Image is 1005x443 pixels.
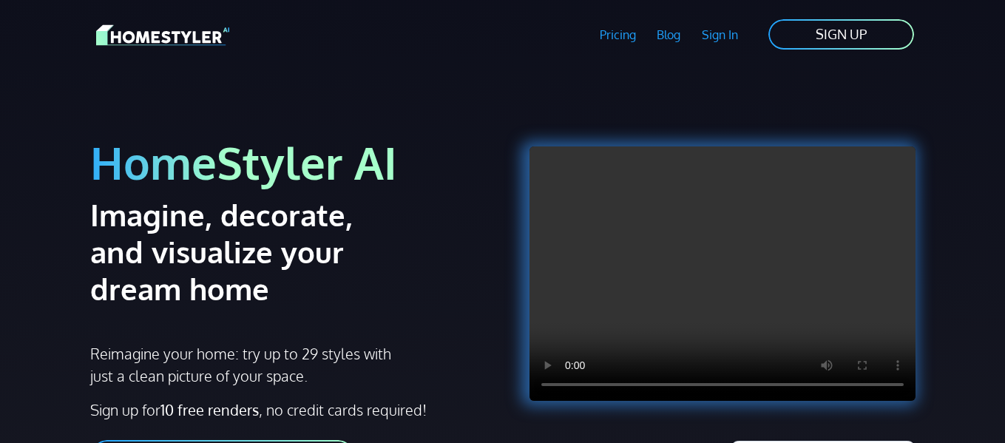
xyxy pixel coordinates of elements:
[589,18,646,52] a: Pricing
[646,18,691,52] a: Blog
[691,18,749,52] a: Sign In
[160,400,259,419] strong: 10 free renders
[90,135,494,190] h1: HomeStyler AI
[90,196,413,307] h2: Imagine, decorate, and visualize your dream home
[90,399,494,421] p: Sign up for , no credit cards required!
[90,342,393,387] p: Reimagine your home: try up to 29 styles with just a clean picture of your space.
[767,18,916,51] a: SIGN UP
[96,22,229,48] img: HomeStyler AI logo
